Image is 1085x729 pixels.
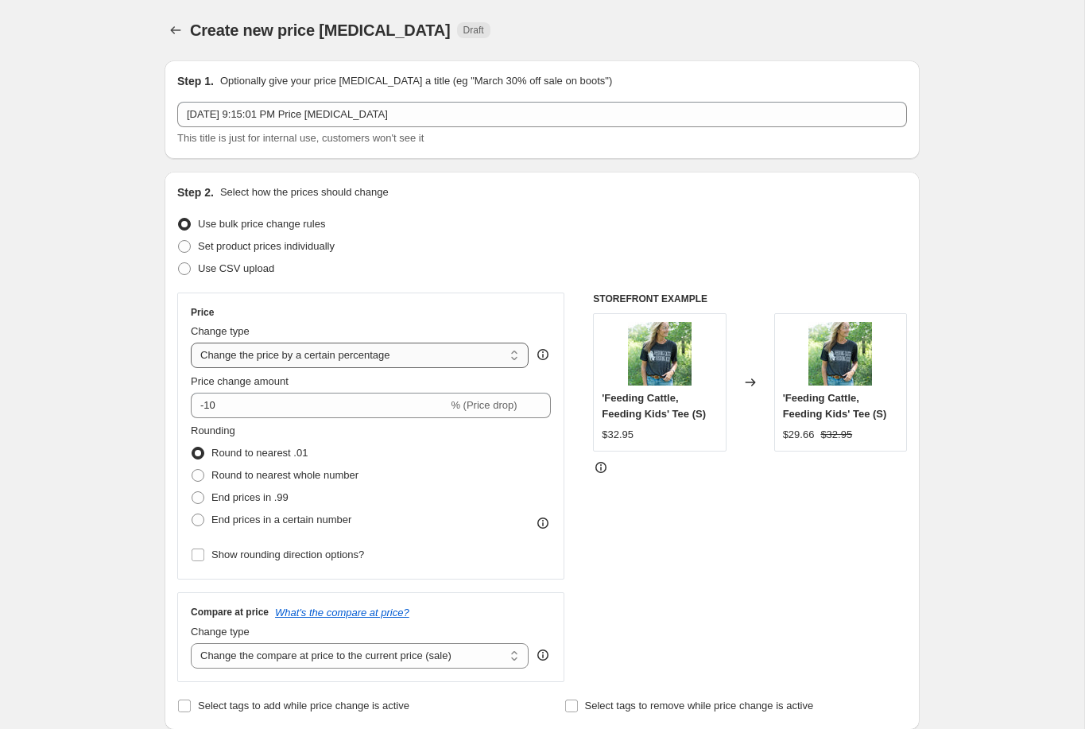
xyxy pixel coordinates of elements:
img: Feeding_Cattle_Feeding_Kids_Tee_LS_1_80x.jpg [628,322,692,386]
span: Select tags to add while price change is active [198,700,409,712]
span: % (Price drop) [451,399,517,411]
span: Create new price [MEDICAL_DATA] [190,21,451,39]
span: Round to nearest .01 [211,447,308,459]
span: $32.95 [602,428,634,440]
span: Round to nearest whole number [211,469,358,481]
span: Set product prices individually [198,240,335,252]
button: What's the compare at price? [275,607,409,618]
button: Price change jobs [165,19,187,41]
span: 'Feeding Cattle, Feeding Kids' Tee (S) [602,392,706,420]
span: Use bulk price change rules [198,218,325,230]
h2: Step 2. [177,184,214,200]
h3: Price [191,306,214,319]
img: Feeding_Cattle_Feeding_Kids_Tee_LS_1_80x.jpg [808,322,872,386]
span: $29.66 [783,428,815,440]
h3: Compare at price [191,606,269,618]
span: Show rounding direction options? [211,549,364,560]
p: Select how the prices should change [220,184,389,200]
span: Select tags to remove while price change is active [585,700,814,712]
span: End prices in a certain number [211,514,351,525]
span: End prices in .99 [211,491,289,503]
input: -15 [191,393,448,418]
span: Draft [463,24,484,37]
h6: STOREFRONT EXAMPLE [593,293,907,305]
h2: Step 1. [177,73,214,89]
span: Price change amount [191,375,289,387]
span: Rounding [191,425,235,436]
div: help [535,347,551,363]
input: 30% off holiday sale [177,102,907,127]
span: Change type [191,626,250,638]
div: help [535,647,551,663]
span: Use CSV upload [198,262,274,274]
span: This title is just for internal use, customers won't see it [177,132,424,144]
p: Optionally give your price [MEDICAL_DATA] a title (eg "March 30% off sale on boots") [220,73,612,89]
span: $32.95 [820,428,852,440]
span: 'Feeding Cattle, Feeding Kids' Tee (S) [783,392,887,420]
span: Change type [191,325,250,337]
